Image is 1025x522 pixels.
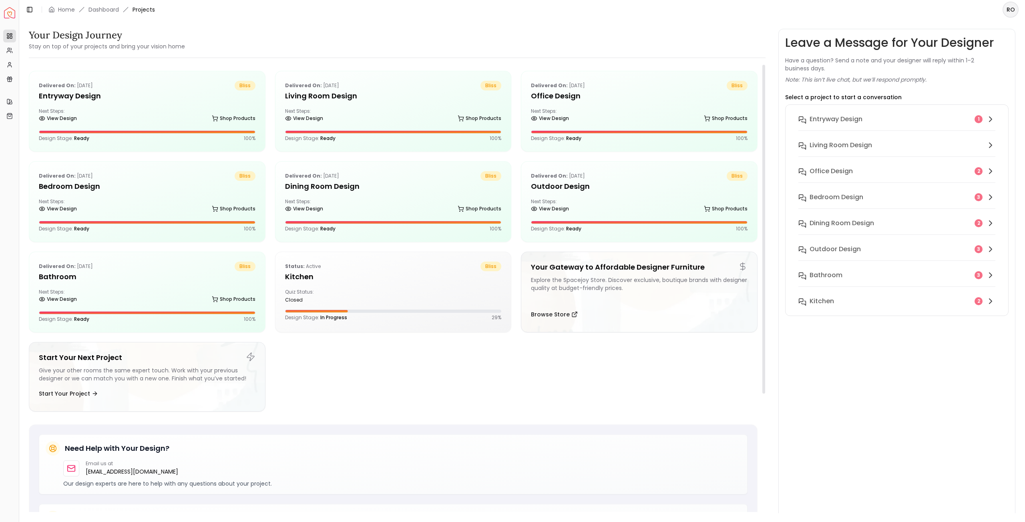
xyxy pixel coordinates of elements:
span: In Progress [320,314,347,321]
button: Bathroom3 [792,267,1002,293]
p: 100 % [490,135,501,142]
h6: Bathroom [810,270,842,280]
div: 3 [975,245,983,253]
div: 3 [975,271,983,279]
p: [DATE] [531,171,585,181]
small: Stay on top of your projects and bring your vision home [29,42,185,50]
h5: Living Room design [285,90,502,102]
span: Ready [566,135,581,142]
button: Living Room design [792,137,1002,163]
a: Shop Products [704,113,748,124]
p: [DATE] [39,171,93,181]
h5: Your Gateway to Affordable Designer Furniture [531,262,748,273]
span: Ready [74,225,89,232]
span: bliss [727,171,748,181]
h6: entryway design [810,114,862,124]
b: Delivered on: [531,82,568,89]
h5: Start Your Next Project [39,352,255,363]
div: Quiz Status: [285,289,390,303]
span: bliss [480,262,501,271]
a: Shop Products [704,203,748,214]
span: Projects [133,6,155,14]
h3: Your Design Journey [29,29,185,42]
span: bliss [480,171,501,181]
a: View Design [531,113,569,124]
p: Design Stage: [39,226,89,232]
p: 100 % [490,226,501,232]
p: 100 % [736,135,748,142]
h5: entryway design [39,90,255,102]
span: Ready [320,135,336,142]
p: Select a project to start a conversation [785,93,902,101]
p: [DATE] [285,81,339,90]
p: Design Stage: [285,314,347,321]
p: [DATE] [531,81,585,90]
div: Next Steps: [285,108,502,124]
h6: Bedroom design [810,192,863,202]
button: Start Your Project [39,386,98,402]
p: [DATE] [39,262,93,271]
a: View Design [39,113,77,124]
a: Start Your Next ProjectGive your other rooms the same expert touch. Work with your previous desig... [29,342,265,412]
h5: Need Help with Your Design? [65,443,169,454]
p: [DATE] [285,171,339,181]
a: Shop Products [212,113,255,124]
a: View Design [39,294,77,305]
div: 3 [975,193,983,201]
a: Dashboard [88,6,119,14]
p: Design Stage: [39,316,89,322]
b: Status: [285,263,305,270]
h6: Outdoor design [810,244,861,254]
span: bliss [480,81,501,90]
b: Delivered on: [285,82,322,89]
p: Note: This isn’t live chat, but we’ll respond promptly. [785,76,927,84]
a: View Design [285,113,323,124]
p: [DATE] [39,81,93,90]
span: bliss [727,81,748,90]
p: Design Stage: [39,135,89,142]
div: Next Steps: [39,198,255,214]
h6: Office design [810,166,853,176]
a: [EMAIL_ADDRESS][DOMAIN_NAME] [86,467,178,476]
p: Email us at [86,460,178,467]
h3: Leave a Message for Your Designer [785,36,994,50]
div: 2 [975,219,983,227]
button: RO [1003,2,1019,18]
div: 1 [975,115,983,123]
a: View Design [531,203,569,214]
button: Outdoor design3 [792,241,1002,267]
p: 29 % [492,314,501,321]
b: Delivered on: [39,263,76,270]
p: Design Stage: [285,135,336,142]
button: Bedroom design3 [792,189,1002,215]
h6: Kitchen [810,296,834,306]
h6: Dining Room design [810,218,874,228]
p: 100 % [244,316,255,322]
b: Delivered on: [39,82,76,89]
div: Next Steps: [285,198,502,214]
span: Ready [74,135,89,142]
span: Ready [320,225,336,232]
p: Design Stage: [285,226,336,232]
p: Our design experts are here to help with any questions about your project. [63,480,741,488]
img: Spacejoy Logo [4,7,15,18]
span: Ready [566,225,581,232]
a: Home [58,6,75,14]
p: Design Stage: [531,226,581,232]
h5: Dining Room design [285,181,502,192]
span: bliss [235,171,255,181]
p: 100 % [244,135,255,142]
span: bliss [235,262,255,271]
a: View Design [285,203,323,214]
b: Delivered on: [39,172,76,179]
a: Shop Products [458,113,501,124]
button: Browse Store [531,306,578,322]
p: Design Stage: [531,135,581,142]
a: Shop Products [212,294,255,305]
div: Next Steps: [531,108,748,124]
a: View Design [39,203,77,214]
h5: Office design [531,90,748,102]
h5: Bedroom design [39,181,255,192]
b: Delivered on: [285,172,322,179]
a: Your Gateway to Affordable Designer FurnitureExplore the Spacejoy Store. Discover exclusive, bout... [521,252,758,332]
